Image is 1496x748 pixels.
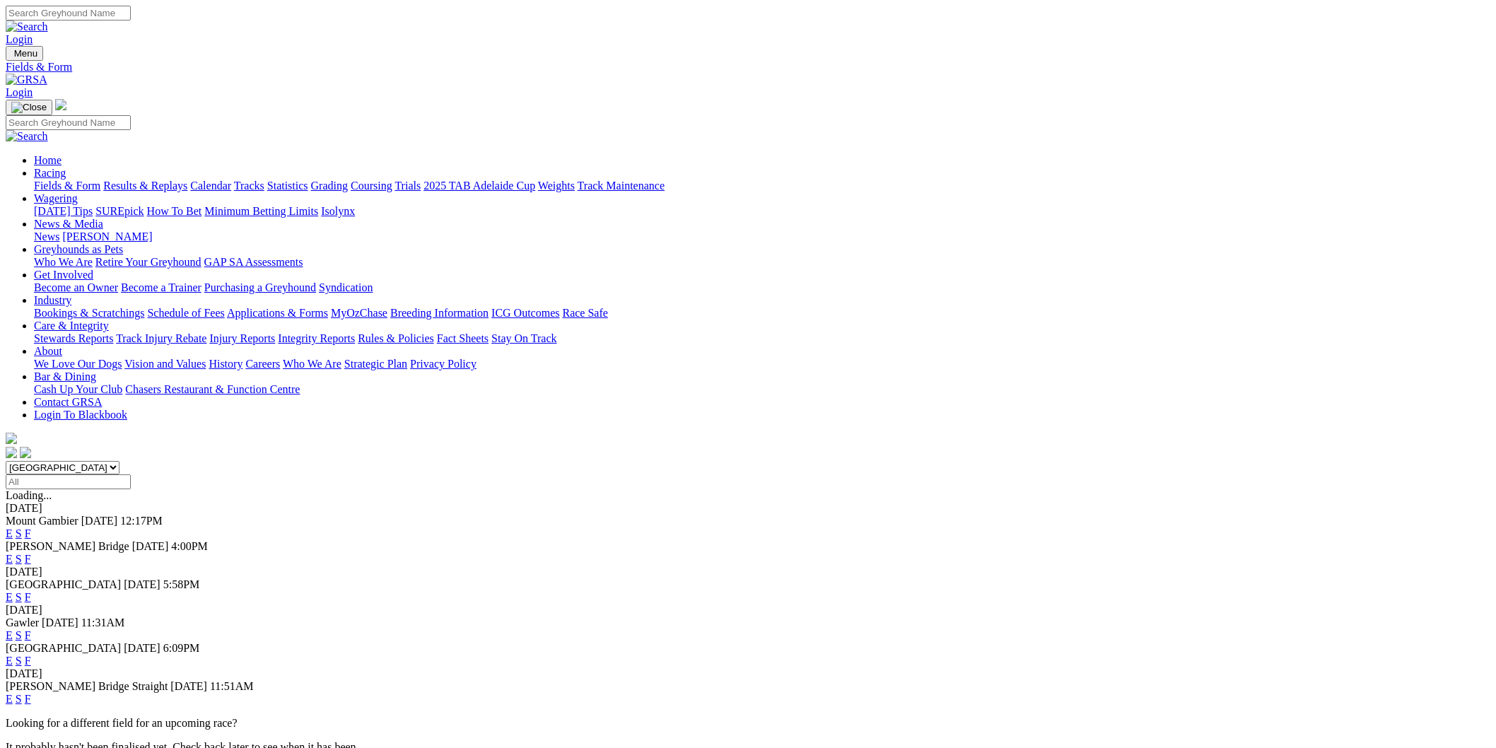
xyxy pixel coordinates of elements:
[6,540,129,552] span: [PERSON_NAME] Bridge
[538,180,575,192] a: Weights
[34,205,93,217] a: [DATE] Tips
[14,48,37,59] span: Menu
[120,515,163,527] span: 12:17PM
[34,307,1490,320] div: Industry
[25,693,31,705] a: F
[16,591,22,603] a: S
[358,332,434,344] a: Rules & Policies
[423,180,535,192] a: 2025 TAB Adelaide Cup
[124,578,160,590] span: [DATE]
[116,332,206,344] a: Track Injury Rebate
[6,474,131,489] input: Select date
[103,180,187,192] a: Results & Replays
[6,578,121,590] span: [GEOGRAPHIC_DATA]
[34,180,100,192] a: Fields & Form
[6,566,1490,578] div: [DATE]
[34,180,1490,192] div: Racing
[125,383,300,395] a: Chasers Restaurant & Function Centre
[6,527,13,539] a: E
[34,345,62,357] a: About
[6,693,13,705] a: E
[390,307,489,319] a: Breeding Information
[283,358,341,370] a: Who We Are
[170,680,207,692] span: [DATE]
[190,180,231,192] a: Calendar
[34,256,93,268] a: Who We Are
[204,205,318,217] a: Minimum Betting Limits
[25,527,31,539] a: F
[34,358,1490,370] div: About
[6,616,39,629] span: Gawler
[210,680,254,692] span: 11:51AM
[6,100,52,115] button: Toggle navigation
[16,527,22,539] a: S
[95,256,201,268] a: Retire Your Greyhound
[34,230,1490,243] div: News & Media
[204,281,316,293] a: Purchasing a Greyhound
[34,256,1490,269] div: Greyhounds as Pets
[562,307,607,319] a: Race Safe
[147,205,202,217] a: How To Bet
[6,591,13,603] a: E
[34,320,109,332] a: Care & Integrity
[6,604,1490,616] div: [DATE]
[6,680,168,692] span: [PERSON_NAME] Bridge Straight
[437,332,489,344] a: Fact Sheets
[6,717,1490,730] p: Looking for a different field for an upcoming race?
[227,307,328,319] a: Applications & Forms
[6,130,48,143] img: Search
[25,553,31,565] a: F
[204,256,303,268] a: GAP SA Assessments
[6,642,121,654] span: [GEOGRAPHIC_DATA]
[34,230,59,242] a: News
[55,99,66,110] img: logo-grsa-white.png
[121,281,201,293] a: Become a Trainer
[344,358,407,370] a: Strategic Plan
[34,218,103,230] a: News & Media
[34,281,118,293] a: Become an Owner
[6,74,47,86] img: GRSA
[6,655,13,667] a: E
[321,205,355,217] a: Isolynx
[34,358,122,370] a: We Love Our Dogs
[124,358,206,370] a: Vision and Values
[578,180,665,192] a: Track Maintenance
[267,180,308,192] a: Statistics
[16,553,22,565] a: S
[6,502,1490,515] div: [DATE]
[491,332,556,344] a: Stay On Track
[147,307,224,319] a: Schedule of Fees
[25,629,31,641] a: F
[20,447,31,458] img: twitter.svg
[34,167,66,179] a: Racing
[6,86,33,98] a: Login
[6,21,48,33] img: Search
[171,540,208,552] span: 4:00PM
[34,243,123,255] a: Greyhounds as Pets
[42,616,78,629] span: [DATE]
[6,447,17,458] img: facebook.svg
[6,515,78,527] span: Mount Gambier
[16,629,22,641] a: S
[95,205,144,217] a: SUREpick
[209,358,242,370] a: History
[81,616,125,629] span: 11:31AM
[11,102,47,113] img: Close
[132,540,169,552] span: [DATE]
[6,61,1490,74] a: Fields & Form
[6,6,131,21] input: Search
[6,33,33,45] a: Login
[34,205,1490,218] div: Wagering
[6,553,13,565] a: E
[331,307,387,319] a: MyOzChase
[34,294,71,306] a: Industry
[410,358,477,370] a: Privacy Policy
[6,433,17,444] img: logo-grsa-white.png
[34,396,102,408] a: Contact GRSA
[234,180,264,192] a: Tracks
[34,281,1490,294] div: Get Involved
[491,307,559,319] a: ICG Outcomes
[209,332,275,344] a: Injury Reports
[245,358,280,370] a: Careers
[34,332,113,344] a: Stewards Reports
